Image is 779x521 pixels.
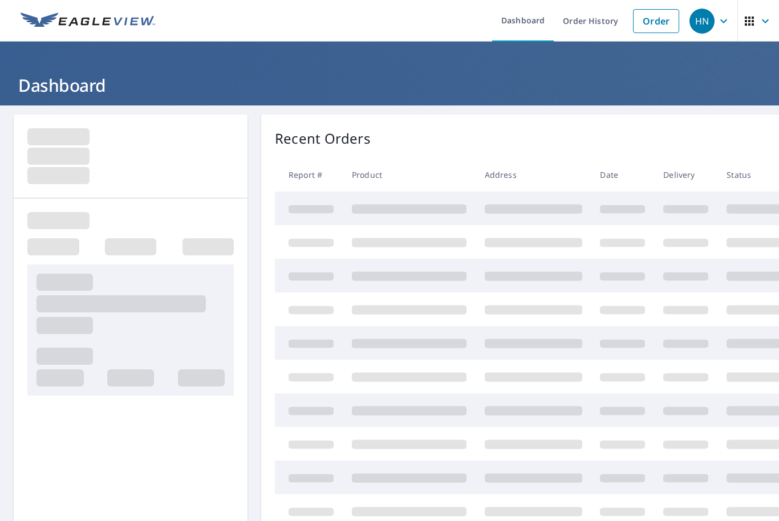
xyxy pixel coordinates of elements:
[591,158,654,192] th: Date
[689,9,715,34] div: HN
[476,158,591,192] th: Address
[275,128,371,149] p: Recent Orders
[275,158,343,192] th: Report #
[343,158,476,192] th: Product
[633,9,679,33] a: Order
[14,74,765,97] h1: Dashboard
[654,158,717,192] th: Delivery
[21,13,155,30] img: EV Logo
